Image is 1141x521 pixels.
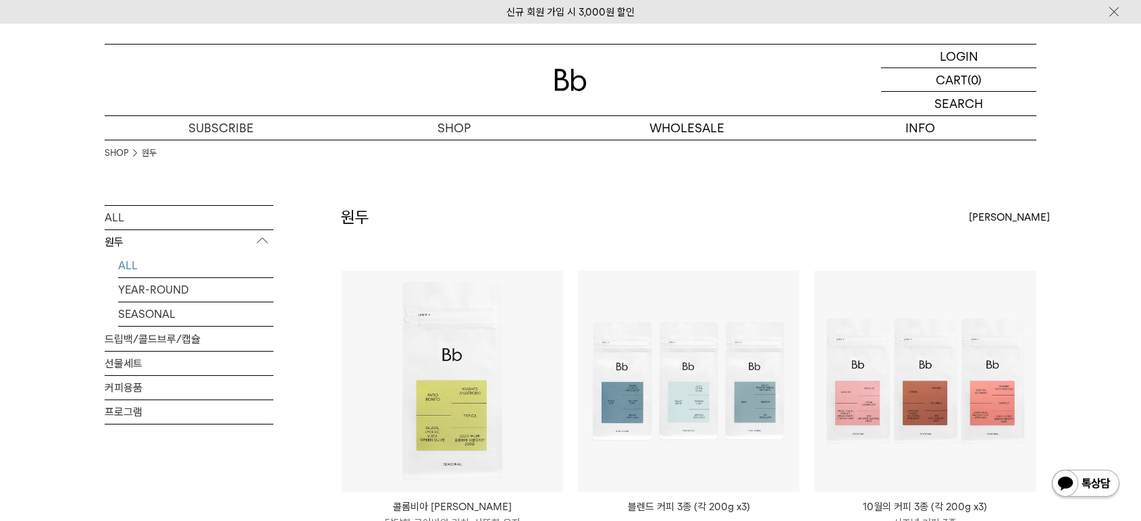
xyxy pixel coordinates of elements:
[105,206,273,229] a: ALL
[105,376,273,400] a: 커피용품
[936,68,967,91] p: CART
[342,271,563,492] img: 콜롬비아 파티오 보니토
[142,146,157,160] a: 원두
[1051,468,1121,501] img: 카카오톡 채널 1:1 채팅 버튼
[342,499,563,515] p: 콜롬비아 [PERSON_NAME]
[570,116,803,140] p: WHOLESALE
[940,45,978,67] p: LOGIN
[969,209,1050,225] span: [PERSON_NAME]
[934,92,983,115] p: SEARCH
[105,327,273,351] a: 드립백/콜드브루/캡슐
[105,146,128,160] a: SHOP
[578,499,799,515] a: 블렌드 커피 3종 (각 200g x3)
[118,254,273,277] a: ALL
[105,116,338,140] a: SUBSCRIBE
[881,68,1036,92] a: CART (0)
[554,69,587,91] img: 로고
[118,302,273,326] a: SEASONAL
[341,206,369,229] h2: 원두
[578,271,799,492] img: 블렌드 커피 3종 (각 200g x3)
[814,271,1036,492] img: 10월의 커피 3종 (각 200g x3)
[814,499,1036,515] p: 10월의 커피 3종 (각 200g x3)
[803,116,1036,140] p: INFO
[105,352,273,375] a: 선물세트
[338,116,570,140] a: SHOP
[105,230,273,254] p: 원두
[506,6,635,18] a: 신규 회원 가입 시 3,000원 할인
[881,45,1036,68] a: LOGIN
[967,68,982,91] p: (0)
[105,400,273,424] a: 프로그램
[118,278,273,302] a: YEAR-ROUND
